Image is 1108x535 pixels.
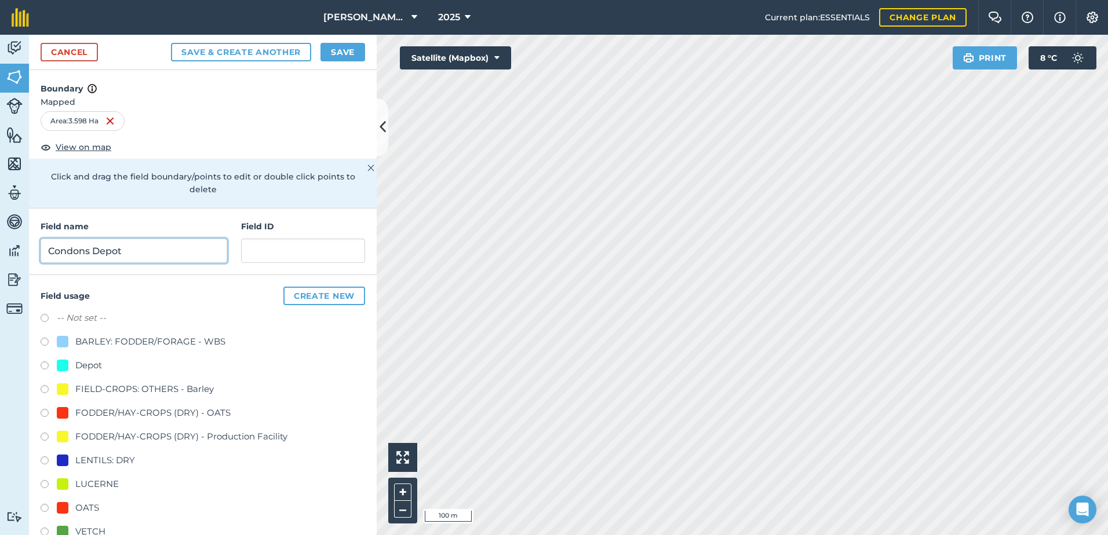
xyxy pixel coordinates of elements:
[75,453,135,467] div: LENTILS: DRY
[6,68,23,86] img: svg+xml;base64,PHN2ZyB4bWxucz0iaHR0cDovL3d3dy53My5vcmcvMjAwMC9zdmciIHdpZHRoPSI1NiIgaGVpZ2h0PSI2MC...
[1085,12,1099,23] img: A cog icon
[75,501,99,515] div: OATS
[41,111,125,131] div: Area : 3.598 Ha
[41,140,51,154] img: svg+xml;base64,PHN2ZyB4bWxucz0iaHR0cDovL3d3dy53My5vcmcvMjAwMC9zdmciIHdpZHRoPSIxOCIgaGVpZ2h0PSIyNC...
[879,8,967,27] a: Change plan
[367,161,374,175] img: svg+xml;base64,PHN2ZyB4bWxucz0iaHR0cDovL3d3dy53My5vcmcvMjAwMC9zdmciIHdpZHRoPSIyMiIgaGVpZ2h0PSIzMC...
[6,184,23,201] img: svg+xml;base64,PD94bWwgdmVyc2lvbj0iMS4wIiBlbmNvZGluZz0idXRmLTgiPz4KPCEtLSBHZW5lcmF0b3I6IEFkb2JlIE...
[75,406,231,420] div: FODDER/HAY-CROPS (DRY) - OATS
[6,271,23,288] img: svg+xml;base64,PD94bWwgdmVyc2lvbj0iMS4wIiBlbmNvZGluZz0idXRmLTgiPz4KPCEtLSBHZW5lcmF0b3I6IEFkb2JlIE...
[400,46,511,69] button: Satellite (Mapbox)
[88,82,97,96] img: svg+xml;base64,PHN2ZyB4bWxucz0iaHR0cDovL3d3dy53My5vcmcvMjAwMC9zdmciIHdpZHRoPSIxNyIgaGVpZ2h0PSIxNy...
[1020,12,1034,23] img: A question mark icon
[6,213,23,230] img: svg+xml;base64,PD94bWwgdmVyc2lvbj0iMS4wIiBlbmNvZGluZz0idXRmLTgiPz4KPCEtLSBHZW5lcmF0b3I6IEFkb2JlIE...
[105,114,115,128] img: svg+xml;base64,PHN2ZyB4bWxucz0iaHR0cDovL3d3dy53My5vcmcvMjAwMC9zdmciIHdpZHRoPSIxNiIgaGVpZ2h0PSIyNC...
[988,12,1002,23] img: Two speech bubbles overlapping with the left bubble in the forefront
[6,126,23,144] img: svg+xml;base64,PHN2ZyB4bWxucz0iaHR0cDovL3d3dy53My5vcmcvMjAwMC9zdmciIHdpZHRoPSI1NiIgaGVpZ2h0PSI2MC...
[41,220,227,233] h4: Field name
[41,140,111,154] button: View on map
[6,242,23,259] img: svg+xml;base64,PD94bWwgdmVyc2lvbj0iMS4wIiBlbmNvZGluZz0idXRmLTgiPz4KPCEtLSBHZW5lcmF0b3I6IEFkb2JlIE...
[1029,46,1096,69] button: 8 °C
[953,46,1018,69] button: Print
[394,483,411,501] button: +
[241,220,365,233] h4: Field ID
[75,382,214,396] div: FIELD-CROPS: OTHERS - Barley
[1066,46,1089,69] img: svg+xml;base64,PD94bWwgdmVyc2lvbj0iMS4wIiBlbmNvZGluZz0idXRmLTgiPz4KPCEtLSBHZW5lcmF0b3I6IEFkb2JlIE...
[963,51,974,65] img: svg+xml;base64,PHN2ZyB4bWxucz0iaHR0cDovL3d3dy53My5vcmcvMjAwMC9zdmciIHdpZHRoPSIxOSIgaGVpZ2h0PSIyNC...
[57,311,106,325] label: -- Not set --
[438,10,460,24] span: 2025
[6,155,23,173] img: svg+xml;base64,PHN2ZyB4bWxucz0iaHR0cDovL3d3dy53My5vcmcvMjAwMC9zdmciIHdpZHRoPSI1NiIgaGVpZ2h0PSI2MC...
[41,287,365,305] h4: Field usage
[75,335,225,349] div: BARLEY: FODDER/FORAGE - WBS
[6,511,23,522] img: svg+xml;base64,PD94bWwgdmVyc2lvbj0iMS4wIiBlbmNvZGluZz0idXRmLTgiPz4KPCEtLSBHZW5lcmF0b3I6IEFkb2JlIE...
[1054,10,1066,24] img: svg+xml;base64,PHN2ZyB4bWxucz0iaHR0cDovL3d3dy53My5vcmcvMjAwMC9zdmciIHdpZHRoPSIxNyIgaGVpZ2h0PSIxNy...
[56,141,111,153] span: View on map
[75,358,102,372] div: Depot
[396,451,409,464] img: Four arrows, one pointing top left, one top right, one bottom right and the last bottom left
[320,43,365,61] button: Save
[394,501,411,518] button: –
[1040,46,1057,69] span: 8 ° C
[6,301,23,317] img: svg+xml;base64,PD94bWwgdmVyc2lvbj0iMS4wIiBlbmNvZGluZz0idXRmLTgiPz4KPCEtLSBHZW5lcmF0b3I6IEFkb2JlIE...
[6,98,23,114] img: svg+xml;base64,PD94bWwgdmVyc2lvbj0iMS4wIiBlbmNvZGluZz0idXRmLTgiPz4KPCEtLSBHZW5lcmF0b3I6IEFkb2JlIE...
[12,8,29,27] img: fieldmargin Logo
[765,11,870,24] span: Current plan : ESSENTIALS
[283,287,365,305] button: Create new
[75,430,287,444] div: FODDER/HAY-CROPS (DRY) - Production Facility
[323,10,407,24] span: [PERSON_NAME] ASAHI PADDOCKS
[41,170,365,196] p: Click and drag the field boundary/points to edit or double click points to delete
[41,43,98,61] a: Cancel
[29,96,377,108] span: Mapped
[1069,496,1096,523] div: Open Intercom Messenger
[29,70,377,96] h4: Boundary
[6,39,23,57] img: svg+xml;base64,PD94bWwgdmVyc2lvbj0iMS4wIiBlbmNvZGluZz0idXRmLTgiPz4KPCEtLSBHZW5lcmF0b3I6IEFkb2JlIE...
[171,43,311,61] button: Save & Create Another
[75,477,119,491] div: LUCERNE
